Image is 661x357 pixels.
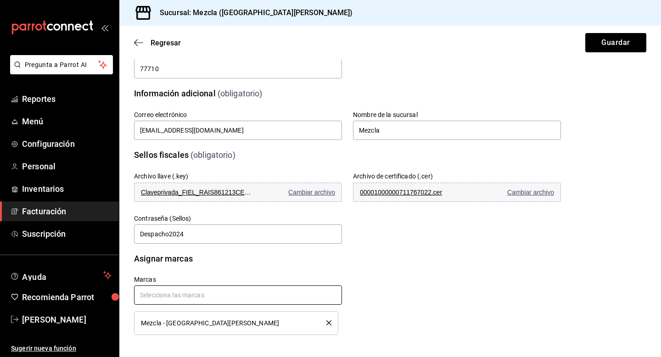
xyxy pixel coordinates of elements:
[134,87,216,100] div: Información adicional
[360,189,470,196] span: 00001000000711767022.cer
[22,160,112,173] span: Personal
[22,115,112,128] span: Menú
[134,285,342,305] input: Selecciona las marcas
[10,55,113,74] button: Pregunta a Parrot AI
[353,173,433,179] label: Archivo de certificado (.cer)
[25,60,99,70] span: Pregunta a Parrot AI
[22,205,112,218] span: Facturación
[134,149,189,161] div: Sellos fiscales
[134,39,181,47] button: Regresar
[320,320,331,325] button: delete
[151,39,181,47] span: Regresar
[141,189,251,196] span: Claveprivada_FIEL_RAIS861213CE7_20241201_140823.key
[507,189,554,196] span: Cambiar archivo
[134,112,342,118] label: Correo electrónico
[22,270,100,281] span: Ayuda
[22,138,112,150] span: Configuración
[218,87,263,100] div: (obligatorio)
[134,215,342,222] label: Contraseña (Sellos)
[101,24,108,31] button: open_drawer_menu
[585,33,646,52] button: Guardar
[134,183,342,202] button: Claveprivada_FIEL_RAIS861213CE7_20241201_140823.keyCambiar archivo
[22,228,112,240] span: Suscripción
[134,276,342,283] h6: Marcas
[353,183,561,202] button: 00001000000711767022.cerCambiar archivo
[134,252,193,265] div: Asignar marcas
[22,93,112,105] span: Reportes
[152,7,353,18] h3: Sucursal: Mezcla ([GEOGRAPHIC_DATA][PERSON_NAME])
[134,173,189,179] label: Archivo llave (.key)
[353,112,561,118] label: Nombre de la sucursal
[22,291,112,303] span: Recomienda Parrot
[6,67,113,76] a: Pregunta a Parrot AI
[288,189,335,196] span: Cambiar archivo
[134,59,342,78] input: Obligatorio
[22,183,112,195] span: Inventarios
[11,344,112,353] span: Sugerir nueva función
[22,313,112,326] span: [PERSON_NAME]
[190,149,235,161] div: (obligatorio)
[141,320,279,326] span: Mezcla - [GEOGRAPHIC_DATA][PERSON_NAME]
